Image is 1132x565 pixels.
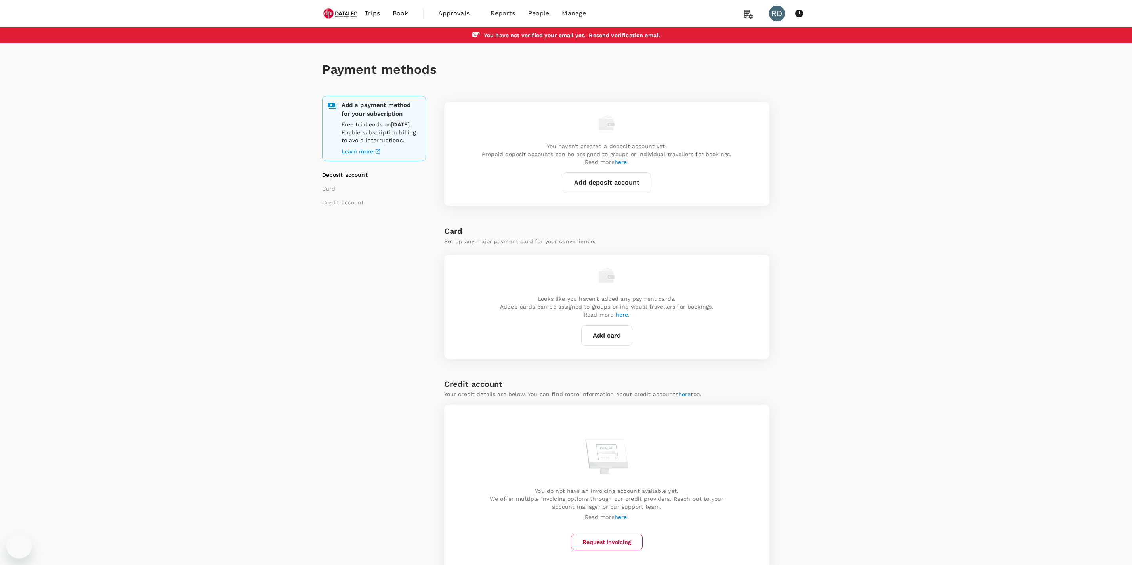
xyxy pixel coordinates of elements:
[491,9,515,18] span: Reports
[484,32,586,38] span: You have not verified your email yet .
[571,534,643,550] button: Request invoicing
[599,115,615,131] img: empty
[678,391,691,397] a: here
[322,62,810,77] h1: Payment methods
[616,311,628,318] a: here
[342,120,421,144] p: Free trial ends on . Enable subscription billing to avoid interruptions.
[599,267,615,283] img: empty
[322,171,421,179] li: Deposit account
[342,101,421,118] p: Add a payment method for your subscription
[322,185,421,193] li: Card
[615,159,627,165] a: here
[322,199,421,206] li: Credit account
[444,390,702,398] p: Your credit details are below. You can find more information about credit accounts too.
[589,32,660,38] a: Resend verification email
[322,5,359,22] img: DATALEC PRECISION INSTALLATIONS PTE. LTD.
[365,9,380,18] span: Trips
[391,121,410,128] b: [DATE]
[6,533,32,559] iframe: Button to launch messaging window
[444,237,769,245] p: Set up any major payment card for your convenience.
[615,514,627,520] a: here
[466,487,747,511] p: You do not have an invoicing account available yet. We offer multiple invoicing options through o...
[581,325,632,346] button: Add card
[444,378,503,390] h6: Credit account
[466,513,747,521] p: Read more .
[438,9,478,18] span: Approvals
[500,295,713,319] p: Looks like you haven't added any payment cards. Added cards can be assigned to groups or individu...
[562,9,586,18] span: Manage
[563,172,651,193] button: Add deposit account
[342,147,421,156] a: Learn more
[769,6,785,21] div: RD
[444,225,769,237] h6: Card
[528,9,550,18] span: People
[393,9,409,18] span: Book
[342,147,374,155] p: Learn more
[472,32,481,38] img: email-alert
[482,142,731,166] p: You haven't created a deposit account yet. Prepaid deposit accounts can be assigned to groups or ...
